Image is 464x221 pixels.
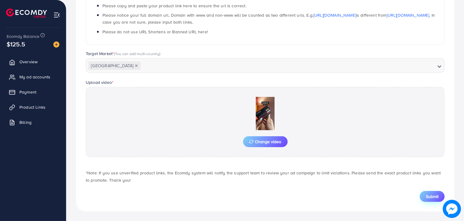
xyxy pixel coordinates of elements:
[102,29,208,35] span: Please do not use URL Shortens or Banned URL here!
[102,12,435,25] span: Please notice your full domain url. Domain with www and non-www will be counted as two different ...
[5,71,62,83] a: My ad accounts
[6,8,47,18] img: logo
[7,40,25,48] span: $125.5
[5,56,62,68] a: Overview
[243,136,288,147] button: Change video
[5,116,62,128] a: Billing
[426,193,439,200] span: Submit
[5,101,62,113] a: Product Links
[114,51,160,56] span: (You can add multi-country)
[19,89,36,95] span: Payment
[86,51,161,57] label: Target Market
[53,12,60,18] img: menu
[102,3,246,9] span: Please copy and paste your product link here to ensure the url is correct.
[443,200,461,218] img: image
[249,140,282,144] span: Change video
[235,97,295,130] img: Preview Image
[19,104,45,110] span: Product Links
[19,119,32,125] span: Billing
[86,79,113,85] label: Upload video
[53,41,59,48] img: image
[19,59,38,65] span: Overview
[86,169,445,184] p: *Note: If you use unverified product links, the Ecomdy system will notify the support team to rev...
[420,191,445,202] button: Submit
[387,12,429,18] a: [URL][DOMAIN_NAME]
[86,58,445,73] div: Search for option
[7,33,39,39] span: Ecomdy Balance
[141,61,435,71] input: Search for option
[88,61,141,70] span: [GEOGRAPHIC_DATA]
[313,12,356,18] a: [URL][DOMAIN_NAME]
[135,64,138,67] button: Deselect Pakistan
[5,86,62,98] a: Payment
[19,74,50,80] span: My ad accounts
